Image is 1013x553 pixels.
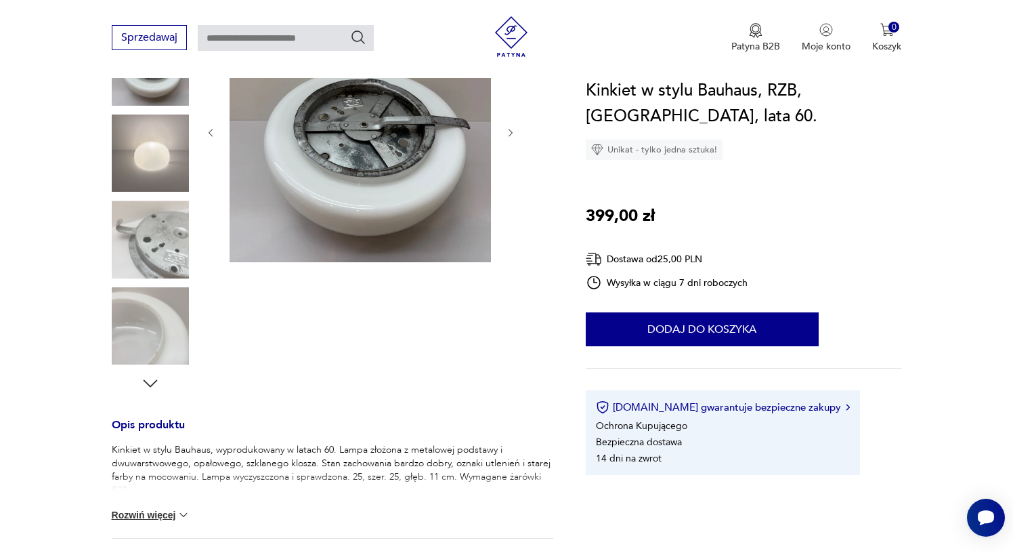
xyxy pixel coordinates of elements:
img: chevron down [177,508,190,522]
li: Ochrona Kupującego [596,419,687,432]
img: Ikona medalu [749,23,762,38]
img: Ikona strzałki w prawo [846,404,850,411]
li: Bezpieczna dostawa [596,436,682,449]
p: Moje konto [802,40,850,53]
div: Dostawa od 25,00 PLN [586,251,748,268]
img: Ikonka użytkownika [819,23,833,37]
button: Patyna B2B [731,23,780,53]
img: Ikona koszyka [880,23,894,37]
p: Kinkiet w stylu Bauhaus, wyprodukowany w latach 60. Lampa złożona z metalowej podstawy i dwuwarst... [112,443,553,497]
a: Sprzedawaj [112,34,187,43]
p: Patyna B2B [731,40,780,53]
p: 399,00 zł [586,203,655,229]
button: [DOMAIN_NAME] gwarantuje bezpieczne zakupy [596,401,850,414]
button: Rozwiń więcej [112,508,190,522]
button: Dodaj do koszyka [586,312,819,346]
h3: Opis produktu [112,421,553,443]
button: Szukaj [350,29,366,45]
iframe: Smartsupp widget button [967,499,1005,537]
img: Ikona certyfikatu [596,401,609,414]
li: 14 dni na zwrot [596,452,662,465]
button: 0Koszyk [872,23,901,53]
img: Zdjęcie produktu Kinkiet w stylu Bauhaus, RZB, Niemcy, lata 60. [112,287,189,365]
img: Patyna - sklep z meblami i dekoracjami vintage [491,16,532,57]
a: Ikonka użytkownikaMoje konto [802,23,850,53]
img: Ikona dostawy [586,251,602,268]
img: Ikona diamentu [591,144,603,156]
img: Zdjęcie produktu Kinkiet w stylu Bauhaus, RZB, Niemcy, lata 60. [112,115,189,192]
img: Zdjęcie produktu Kinkiet w stylu Bauhaus, RZB, Niemcy, lata 60. [112,201,189,278]
p: Koszyk [872,40,901,53]
button: Sprzedawaj [112,25,187,50]
div: Unikat - tylko jedna sztuka! [586,140,723,160]
img: Zdjęcie produktu Kinkiet w stylu Bauhaus, RZB, Niemcy, lata 60. [230,1,491,262]
div: Wysyłka w ciągu 7 dni roboczych [586,274,748,291]
div: 0 [888,22,900,33]
h1: Kinkiet w stylu Bauhaus, RZB, [GEOGRAPHIC_DATA], lata 60. [586,78,902,129]
a: Ikona medaluPatyna B2B [731,23,780,53]
button: Moje konto [802,23,850,53]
